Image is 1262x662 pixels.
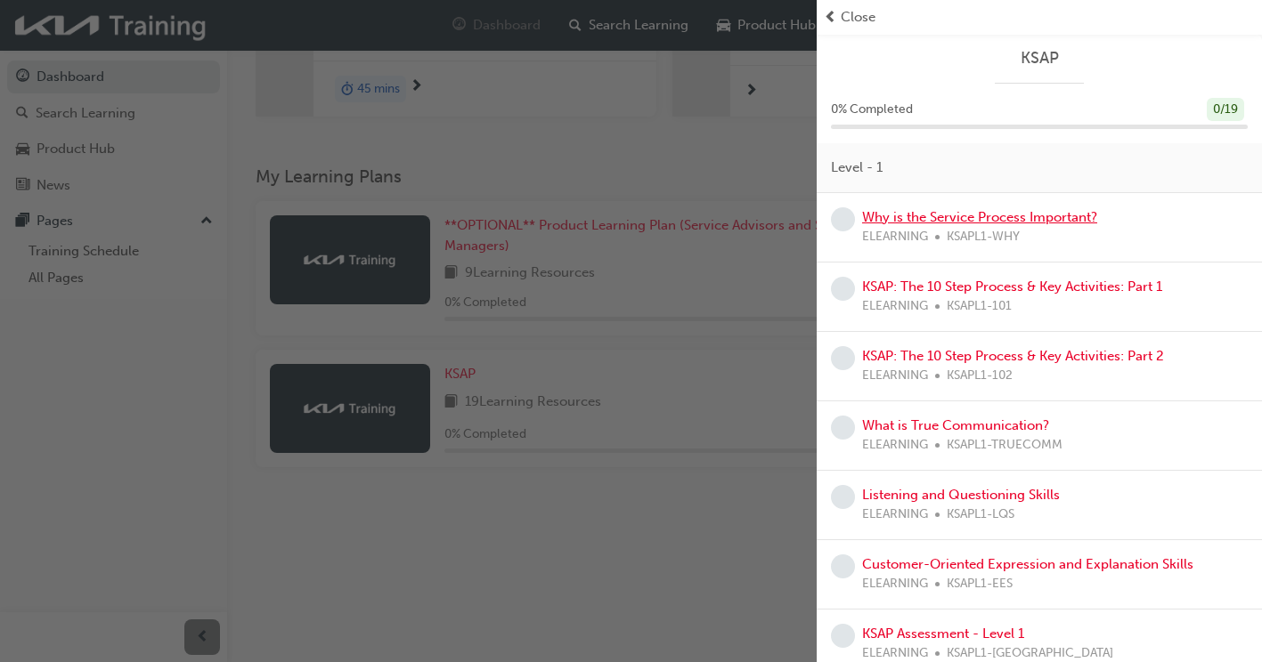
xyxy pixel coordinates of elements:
[862,296,928,317] span: ELEARNING
[831,554,855,578] span: learningRecordVerb_NONE-icon
[947,574,1013,594] span: KSAPL1-EES
[862,556,1193,572] a: Customer-Oriented Expression and Explanation Skills
[947,227,1020,247] span: KSAPL1-WHY
[862,279,1162,295] a: KSAP: The 10 Step Process & Key Activities: Part 1
[831,157,883,178] span: Level - 1
[862,487,1060,503] a: Listening and Questioning Skills
[831,346,855,370] span: learningRecordVerb_NONE-icon
[1207,98,1244,122] div: 0 / 19
[824,7,837,28] span: prev-icon
[862,435,928,456] span: ELEARNING
[862,626,1024,642] a: KSAP Assessment - Level 1
[947,366,1013,386] span: KSAPL1-102
[862,209,1097,225] a: Why is the Service Process Important?
[831,100,913,120] span: 0 % Completed
[947,435,1063,456] span: KSAPL1-TRUECOMM
[831,624,855,648] span: learningRecordVerb_NONE-icon
[841,7,875,28] span: Close
[862,505,928,525] span: ELEARNING
[831,277,855,301] span: learningRecordVerb_NONE-icon
[862,366,928,386] span: ELEARNING
[831,485,855,509] span: learningRecordVerb_NONE-icon
[831,207,855,231] span: learningRecordVerb_NONE-icon
[831,48,1248,69] a: KSAP
[862,348,1164,364] a: KSAP: The 10 Step Process & Key Activities: Part 2
[831,416,855,440] span: learningRecordVerb_NONE-icon
[862,574,928,594] span: ELEARNING
[862,417,1049,433] a: What is True Communication?
[947,296,1012,317] span: KSAPL1-101
[947,505,1014,525] span: KSAPL1-LQS
[862,227,928,247] span: ELEARNING
[824,7,1255,28] button: prev-iconClose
